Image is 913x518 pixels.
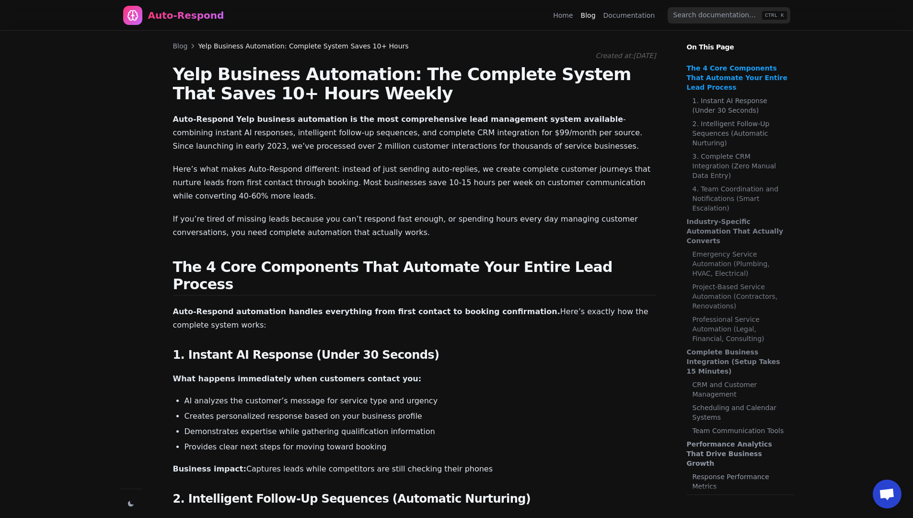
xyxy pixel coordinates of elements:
a: 1. Instant AI Response (Under 30 Seconds) [693,96,789,115]
p: Captures leads while competitors are still checking their phones [173,462,656,476]
a: 4. Team Coordination and Notifications (Smart Escalation) [693,184,789,213]
li: AI analyzes the customer’s message for service type and urgency [185,395,656,407]
a: Emergency Service Automation (Plumbing, HVAC, Electrical) [693,249,789,278]
a: The 4 Core Components That Automate Your Entire Lead Process [687,63,789,92]
h2: The 4 Core Components That Automate Your Entire Lead Process [173,259,656,295]
span: Created at: [DATE] [596,52,656,59]
div: Auto-Respond [148,9,224,22]
a: Blog [173,41,188,51]
a: Scheduling and Calendar Systems [693,403,789,422]
a: Complete Business Integration (Setup Takes 15 Minutes) [687,347,789,376]
span: Yelp Business Automation: Complete System Saves 10+ Hours [198,41,408,51]
input: Search documentation… [668,7,790,24]
p: On This Page [679,31,802,52]
a: Home page [123,6,224,25]
a: Documentation [603,11,655,20]
p: Here’s exactly how the complete system works: [173,305,656,332]
a: Blog [581,11,596,20]
a: Response Performance Metrics [693,472,789,491]
a: Professional Service Automation (Legal, Financial, Consulting) [693,315,789,343]
h3: 2. Intelligent Follow-Up Sequences (Automatic Nurturing) [173,491,656,506]
a: Performance Analytics That Drive Business Growth [687,439,789,468]
strong: Auto-Respond Yelp business automation is the most comprehensive lead management system available [173,115,624,124]
h3: 1. Instant AI Response (Under 30 Seconds) [173,347,656,363]
a: Team Communication Tools [693,426,789,436]
a: Industry-Specific Automation That Actually Converts [687,217,789,246]
p: If you’re tired of missing leads because you can’t respond fast enough, or spending hours every d... [173,212,656,239]
p: - combining instant AI responses, intelligent follow-up sequences, and complete CRM integration f... [173,113,656,153]
a: 3. Complete CRM Integration (Zero Manual Data Entry) [693,152,789,180]
p: Here’s what makes Auto-Respond different: instead of just sending auto-replies, we create complet... [173,163,656,203]
a: Project-Based Service Automation (Contractors, Renovations) [693,282,789,311]
li: Provides clear next steps for moving toward booking [185,441,656,453]
a: CRM and Customer Management [693,380,789,399]
h1: Yelp Business Automation: The Complete System That Saves 10+ Hours Weekly [173,65,656,103]
strong: Auto-Respond automation handles everything from first contact to booking confirmation. [173,307,560,316]
a: 2. Intelligent Follow-Up Sequences (Automatic Nurturing) [693,119,789,148]
strong: What happens immediately when customers contact you: [173,374,422,383]
button: Change theme [124,497,138,510]
li: Creates personalized response based on your business profile [185,411,656,422]
div: Open chat [873,480,901,508]
a: Home [553,11,573,20]
li: Demonstrates expertise while gathering qualification information [185,426,656,437]
strong: Business impact: [173,464,246,473]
